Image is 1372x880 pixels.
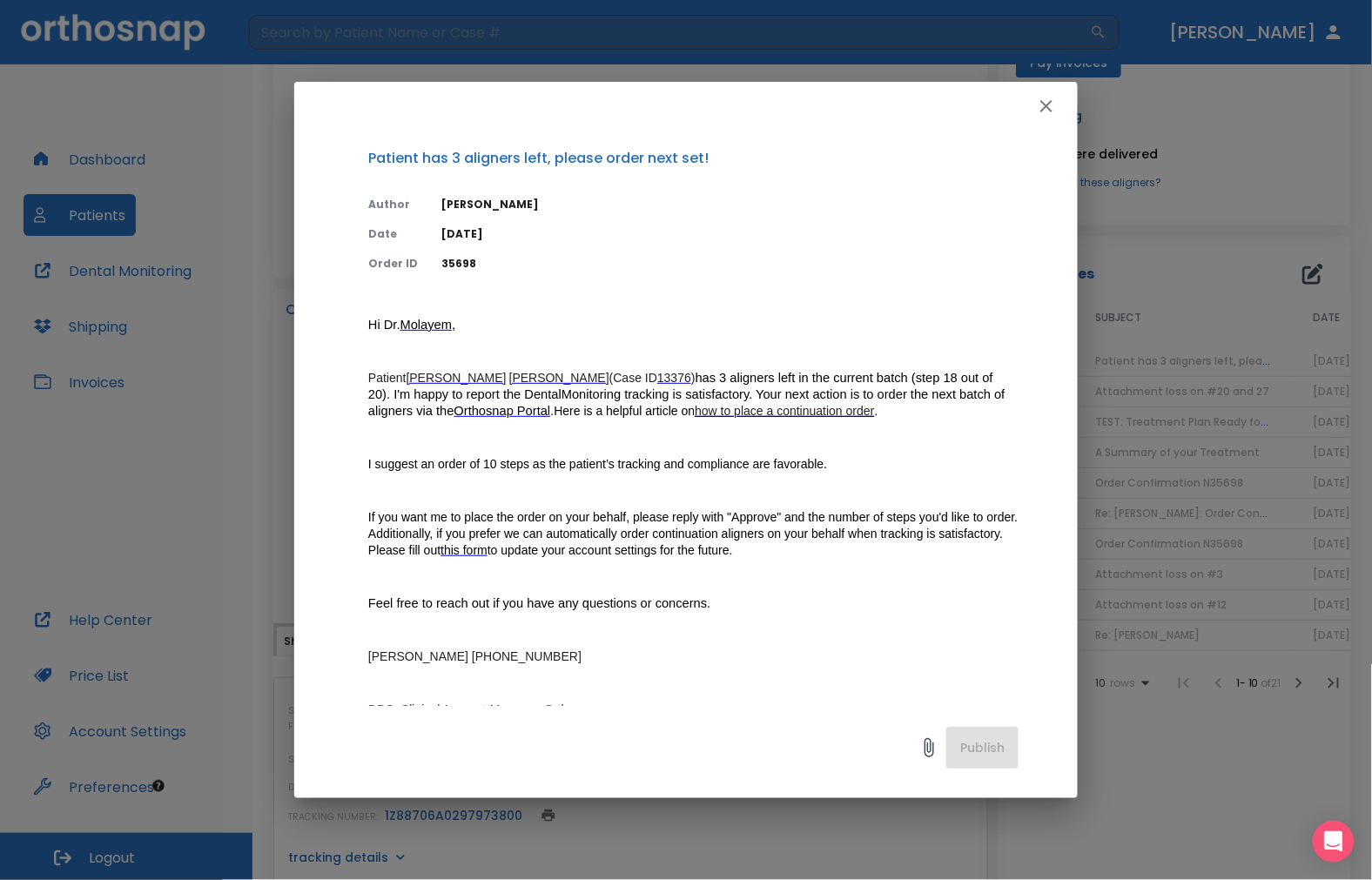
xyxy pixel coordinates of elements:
[368,371,407,385] span: Patient
[368,371,1009,418] span: has 3 aligners left in the current batch (step 18 out of 20). I'm happy to report the DentalMonit...
[400,318,452,332] span: Molayem
[609,371,657,385] span: (Case ID
[488,543,733,557] span: to update your account settings for the future.
[441,226,1019,242] p: [DATE]
[509,371,609,386] a: [PERSON_NAME]
[691,371,696,385] span: )
[368,256,420,272] p: Order ID
[368,510,1021,557] span: If you want me to place the order on your behalf, please reply with "Approve" and the number of s...
[368,318,400,332] span: Hi Dr.
[368,457,827,471] span: I suggest an order of 10 steps as the patient’s tracking and compliance are favorable.
[695,404,874,418] ins: how to place a continuation order
[441,256,1019,272] p: 35698
[368,649,582,663] span: [PERSON_NAME] [PHONE_NUMBER]
[407,371,507,385] span: [PERSON_NAME]
[454,404,551,418] span: Orthosnap Portal
[368,226,420,242] p: Date
[875,404,878,418] span: .
[550,404,554,418] span: .
[454,404,551,419] a: Orthosnap Portal
[1313,821,1355,863] div: Open Intercom Messenger
[368,148,1019,169] p: Patient has 3 aligners left, please order next set!
[509,371,609,385] span: [PERSON_NAME]
[400,318,452,333] a: Molayem
[554,404,695,418] span: Here is a helpful article on
[407,371,507,386] a: [PERSON_NAME]
[695,404,874,419] a: how to place a continuation order
[657,371,691,386] a: 13376
[452,318,455,332] span: ,
[441,543,488,558] a: this form
[368,596,711,610] span: Feel free to reach out if you have any questions or concerns.
[657,371,691,385] span: 13376
[441,197,1019,212] p: [PERSON_NAME]
[368,702,602,716] span: DDS, Clinical Account Manager, Orthosnap
[368,197,420,212] p: Author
